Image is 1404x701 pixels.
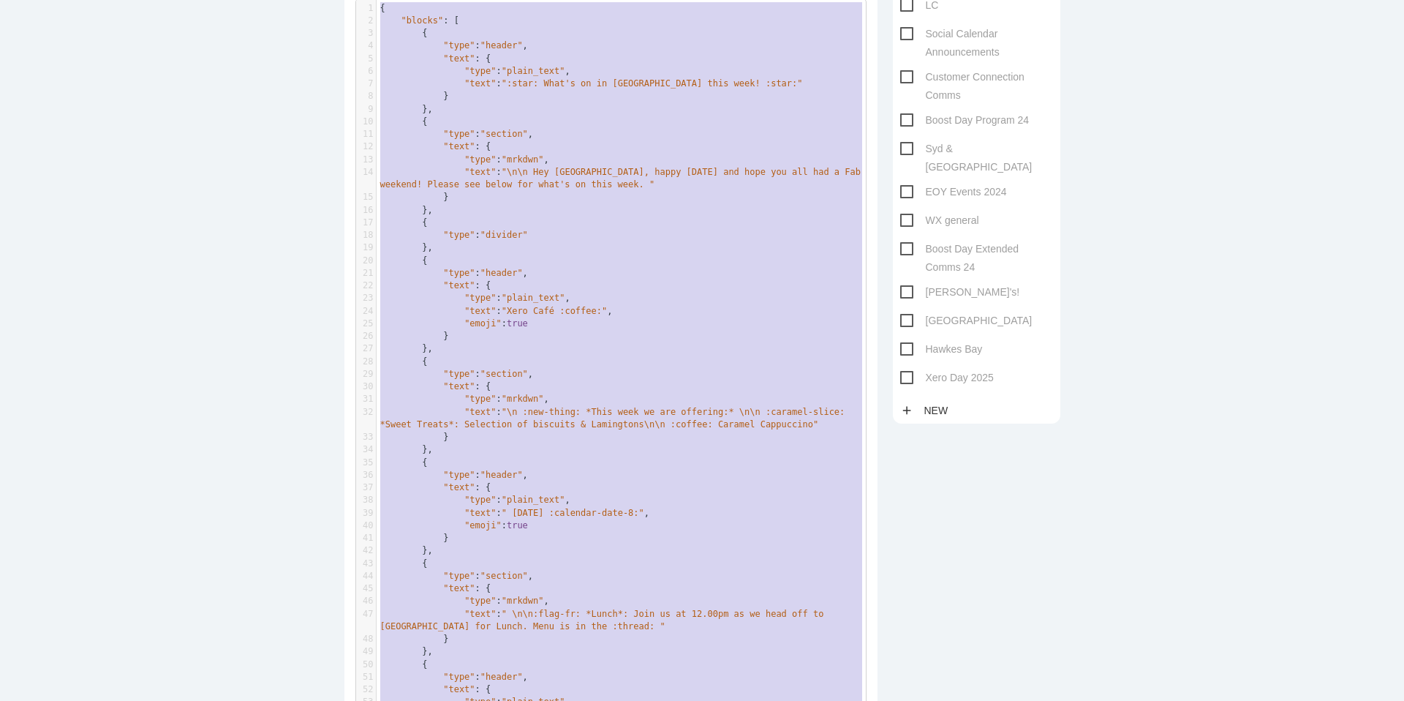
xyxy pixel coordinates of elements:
span: "text" [464,167,496,177]
span: { [380,558,428,569]
span: "type" [464,66,496,76]
div: 8 [356,90,376,102]
div: 4 [356,40,376,52]
div: 45 [356,582,376,595]
span: "type" [443,571,475,581]
span: "header" [480,268,523,278]
span: "divider" [480,230,528,240]
span: "text" [464,78,496,89]
div: 47 [356,608,376,621]
span: "type" [443,268,475,278]
span: "text" [443,684,475,694]
div: 27 [356,342,376,355]
span: Boost Day Extended Comms 24 [900,240,1053,258]
div: 29 [356,368,376,381]
span: "plain_text" [502,293,565,303]
span: : , [380,129,534,139]
span: : , [380,369,534,379]
span: " [DATE] :calendar-date-8:" [502,508,644,518]
span: "text" [443,280,475,290]
div: 41 [356,532,376,544]
div: 25 [356,318,376,330]
span: "\n\n Hey [GEOGRAPHIC_DATA], happy [DATE] and hope you all had a Fab weekend! Please see below fo... [380,167,867,190]
span: Social Calendar Announcements [900,25,1053,43]
div: 10 [356,116,376,128]
span: }, [380,205,433,215]
span: : [380,609,829,631]
span: : , [380,596,549,606]
span: : , [380,495,570,505]
div: 22 [356,280,376,292]
div: 3 [356,27,376,40]
span: }, [380,242,433,252]
span: : , [380,508,650,518]
a: addNew [900,397,956,424]
span: : , [380,571,534,581]
div: 24 [356,305,376,318]
span: } [380,91,449,101]
span: "text" [443,141,475,151]
div: 13 [356,154,376,166]
span: ":star: What's on in [GEOGRAPHIC_DATA] this week! :star:" [502,78,803,89]
span: : [ [380,15,459,26]
div: 2 [356,15,376,27]
div: 9 [356,103,376,116]
div: 5 [356,53,376,65]
span: "type" [464,154,496,165]
span: "type" [443,369,475,379]
span: }, [380,343,433,353]
span: "plain_text" [502,66,565,76]
span: [GEOGRAPHIC_DATA] [900,312,1033,330]
span: Hawkes Bay [900,340,983,359]
span: : { [380,53,491,64]
div: 34 [356,443,376,456]
span: WX general [900,211,979,230]
div: 44 [356,570,376,582]
span: { [380,116,428,127]
span: "type" [443,470,475,480]
div: 52 [356,683,376,696]
span: "header" [480,672,523,682]
span: [PERSON_NAME]'s! [900,283,1020,301]
span: "text" [464,306,496,316]
span: : [380,520,528,531]
span: "type" [443,230,475,240]
span: { [380,255,428,266]
div: 42 [356,544,376,557]
div: 18 [356,229,376,241]
span: "\n :new-thing: *This week we are offering:* \n\n :caramel-slice: *Sweet Treats*: Selection of bi... [380,407,850,430]
div: 14 [356,166,376,179]
span: "type" [443,129,475,139]
span: : [380,167,867,190]
div: 1 [356,2,376,15]
span: : { [380,280,491,290]
div: 43 [356,558,376,570]
span: "text" [464,407,496,417]
div: 23 [356,292,376,304]
span: } [380,533,449,543]
span: "text" [464,508,496,518]
div: 35 [356,457,376,469]
div: 50 [356,659,376,671]
div: 21 [356,267,376,280]
span: "mrkdwn" [502,394,544,404]
div: 11 [356,128,376,140]
span: { [380,28,428,38]
span: "text" [443,482,475,492]
div: 26 [356,330,376,342]
div: 20 [356,255,376,267]
span: Xero Day 2025 [900,369,994,387]
div: 48 [356,633,376,645]
div: 51 [356,671,376,683]
div: 39 [356,507,376,520]
span: "text" [443,583,475,593]
span: : [380,318,528,329]
div: 46 [356,595,376,607]
span: "header" [480,40,523,50]
span: "text" [464,609,496,619]
div: 17 [356,217,376,229]
span: Boost Day Program 24 [900,111,1030,130]
span: "section" [480,571,528,581]
span: "emoji" [464,520,502,531]
span: "type" [443,672,475,682]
